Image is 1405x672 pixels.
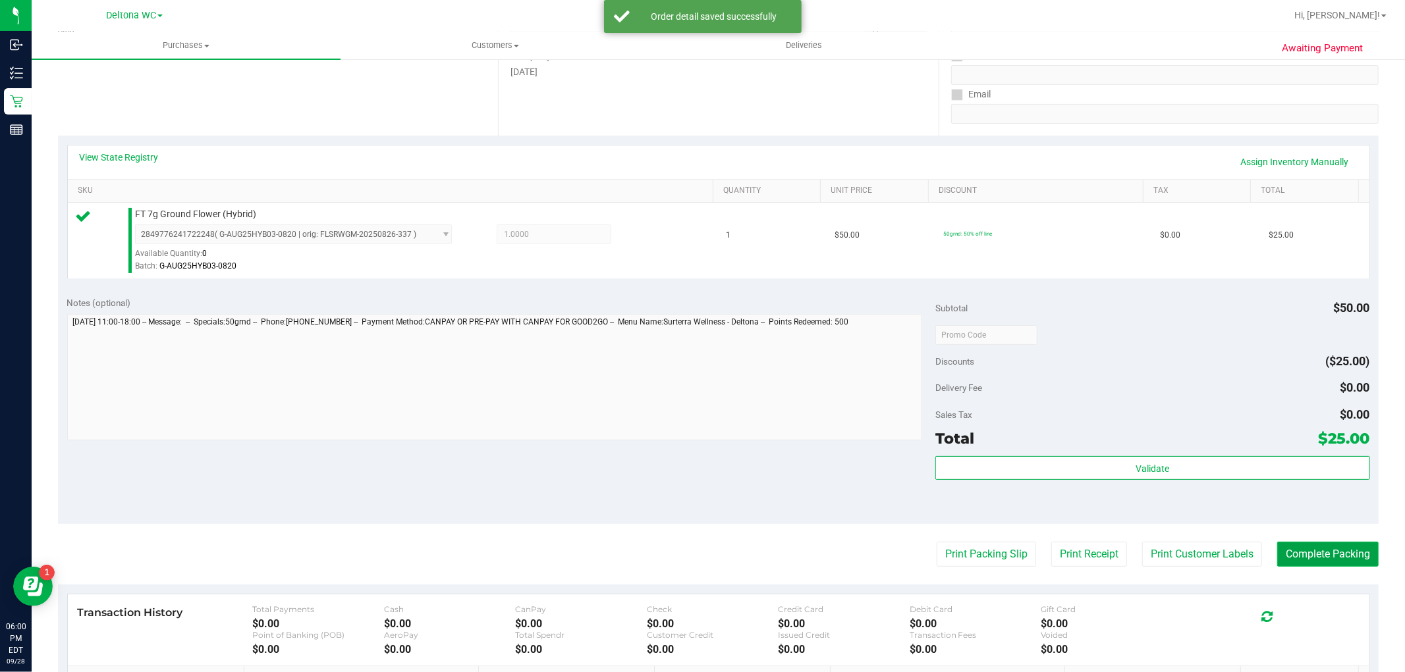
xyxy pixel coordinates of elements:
a: View State Registry [80,151,159,164]
div: $0.00 [252,643,383,656]
button: Validate [935,456,1369,480]
span: $0.00 [1340,407,1370,421]
label: Email [951,85,991,104]
span: $50.00 [835,229,860,242]
span: $25.00 [1319,429,1370,448]
input: Format: (999) 999-9999 [951,65,1379,85]
span: Validate [1136,463,1169,474]
div: $0.00 [647,643,778,656]
button: Print Customer Labels [1142,542,1262,567]
div: $0.00 [384,617,515,630]
span: Batch: [135,261,157,271]
inline-svg: Retail [10,95,23,108]
div: Issued Credit [778,630,909,640]
div: Check [647,604,778,614]
div: $0.00 [252,617,383,630]
div: Available Quantity: [135,244,468,270]
div: $0.00 [1041,617,1172,630]
p: 06:00 PM EDT [6,621,26,656]
input: Promo Code [935,325,1037,345]
a: Quantity [723,186,815,196]
span: Customers [341,39,649,51]
div: Customer Credit [647,630,778,640]
span: Deltona WC [106,10,156,21]
button: Print Receipt [1051,542,1127,567]
a: Tax [1153,186,1246,196]
div: Order detail saved successfully [637,10,792,23]
span: 50grnd: 50% off line [943,230,992,237]
span: Subtotal [935,303,968,313]
div: $0.00 [647,617,778,630]
div: Cash [384,604,515,614]
button: Print Packing Slip [937,542,1036,567]
inline-svg: Inbound [10,38,23,51]
span: 0 [202,249,207,258]
span: $0.00 [1160,229,1180,242]
a: Unit Price [831,186,923,196]
div: Total Payments [252,604,383,614]
div: $0.00 [910,617,1041,630]
div: Credit Card [778,604,909,614]
div: $0.00 [910,643,1041,656]
span: Total [935,429,974,448]
inline-svg: Reports [10,123,23,136]
div: Gift Card [1041,604,1172,614]
a: Purchases [32,32,341,59]
span: G-AUG25HYB03-0820 [159,261,236,271]
button: Complete Packing [1277,542,1379,567]
span: Sales Tax [935,409,972,420]
span: Discounts [935,349,974,373]
div: Transaction Fees [910,630,1041,640]
div: Total Spendr [515,630,646,640]
div: Voided [1041,630,1172,640]
span: $25.00 [1269,229,1294,242]
span: Delivery Fee [935,382,982,393]
iframe: Resource center [13,567,53,606]
iframe: Resource center unread badge [39,565,55,581]
div: $0.00 [384,643,515,656]
div: CanPay [515,604,646,614]
a: Deliveries [649,32,958,59]
div: [DATE] [510,65,926,79]
span: Awaiting Payment [1282,41,1363,56]
div: $0.00 [1041,643,1172,656]
div: $0.00 [778,643,909,656]
span: ($25.00) [1326,354,1370,368]
span: Notes (optional) [67,297,131,308]
a: Discount [939,186,1138,196]
div: Debit Card [910,604,1041,614]
span: Purchases [32,39,341,51]
span: $0.00 [1340,380,1370,394]
a: Customers [341,32,649,59]
a: Assign Inventory Manually [1232,151,1358,173]
div: $0.00 [778,617,909,630]
span: Hi, [PERSON_NAME]! [1294,10,1380,20]
a: SKU [78,186,708,196]
div: $0.00 [515,617,646,630]
span: $50.00 [1334,301,1370,315]
div: Point of Banking (POB) [252,630,383,640]
a: Total [1261,186,1354,196]
inline-svg: Inventory [10,66,23,80]
p: 09/28 [6,656,26,666]
span: FT 7g Ground Flower (Hybrid) [135,208,256,220]
span: 1 [727,229,731,242]
div: AeroPay [384,630,515,640]
span: Deliveries [768,39,840,51]
div: $0.00 [515,643,646,656]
